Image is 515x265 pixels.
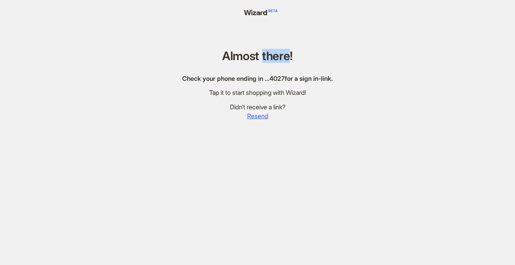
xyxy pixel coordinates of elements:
div: Tap it to start shopping with Wizard! [182,89,333,97]
span: Resend [247,112,268,120]
h1: Almost there! [182,50,333,62]
button: Resend [247,111,269,121]
div: Didn’t receive a link? [182,103,333,111]
div: Check your phone ending in … 4027 for a sign in-link. [182,75,333,83]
